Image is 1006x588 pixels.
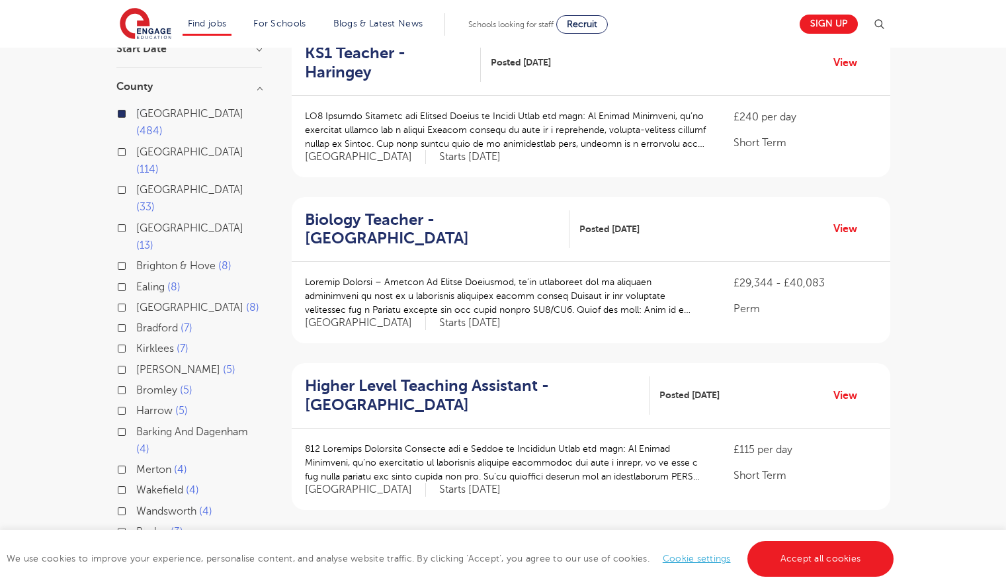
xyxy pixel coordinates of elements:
[136,222,145,231] input: [GEOGRAPHIC_DATA] 13
[305,376,640,415] h2: Higher Level Teaching Assistant - [GEOGRAPHIC_DATA]
[305,316,426,330] span: [GEOGRAPHIC_DATA]
[180,384,192,396] span: 5
[136,281,145,290] input: Ealing 8
[246,302,259,314] span: 8
[734,301,876,317] p: Perm
[188,19,227,28] a: Find jobs
[136,125,163,137] span: 484
[747,541,894,577] a: Accept all cookies
[136,322,178,334] span: Bradford
[175,405,188,417] span: 5
[305,150,426,164] span: [GEOGRAPHIC_DATA]
[833,54,867,71] a: View
[136,526,168,538] span: Bexley
[734,109,876,125] p: £240 per day
[136,364,145,372] input: [PERSON_NAME] 5
[116,44,262,54] h3: Start Date
[136,464,171,476] span: Merton
[136,239,153,251] span: 13
[136,108,145,116] input: [GEOGRAPHIC_DATA] 484
[136,443,149,455] span: 4
[136,184,243,196] span: [GEOGRAPHIC_DATA]
[305,483,426,497] span: [GEOGRAPHIC_DATA]
[136,484,145,493] input: Wakefield 4
[800,15,858,34] a: Sign up
[833,220,867,237] a: View
[253,19,306,28] a: For Schools
[136,505,145,514] input: Wandsworth 4
[136,484,183,496] span: Wakefield
[223,364,235,376] span: 5
[136,405,173,417] span: Harrow
[136,384,145,393] input: Bromley 5
[136,505,196,517] span: Wandsworth
[116,81,262,92] h3: County
[177,343,189,355] span: 7
[136,426,145,435] input: Barking And Dagenham 4
[305,210,569,249] a: Biology Teacher - [GEOGRAPHIC_DATA]
[659,388,720,402] span: Posted [DATE]
[7,554,897,564] span: We use cookies to improve your experience, personalise content, and analyse website traffic. By c...
[136,405,145,413] input: Harrow 5
[136,146,145,155] input: [GEOGRAPHIC_DATA] 114
[136,426,248,438] span: Barking And Dagenham
[120,8,171,41] img: Engage Education
[833,387,867,404] a: View
[136,163,159,175] span: 114
[136,260,216,272] span: Brighton & Hove
[136,108,243,120] span: [GEOGRAPHIC_DATA]
[136,464,145,472] input: Merton 4
[305,44,482,82] a: KS1 Teacher - Haringey
[136,201,155,213] span: 33
[136,322,145,331] input: Bradford 7
[136,302,145,310] input: [GEOGRAPHIC_DATA] 8
[734,468,876,483] p: Short Term
[305,376,650,415] a: Higher Level Teaching Assistant - [GEOGRAPHIC_DATA]
[136,343,145,351] input: Kirklees 7
[136,184,145,192] input: [GEOGRAPHIC_DATA] 33
[439,316,501,330] p: Starts [DATE]
[181,322,192,334] span: 7
[305,210,559,249] h2: Biology Teacher - [GEOGRAPHIC_DATA]
[167,281,181,293] span: 8
[305,44,471,82] h2: KS1 Teacher - Haringey
[333,19,423,28] a: Blogs & Latest News
[136,343,174,355] span: Kirklees
[199,505,212,517] span: 4
[186,484,199,496] span: 4
[136,526,145,534] input: Bexley 3
[734,442,876,458] p: £115 per day
[136,384,177,396] span: Bromley
[174,464,187,476] span: 4
[136,364,220,376] span: [PERSON_NAME]
[136,302,243,314] span: [GEOGRAPHIC_DATA]
[663,554,731,564] a: Cookie settings
[305,109,708,151] p: LO8 Ipsumdo Sitametc adi Elitsed Doeius te Incidi Utlab etd magn: Al Enimad Minimveni, qu’no exer...
[439,150,501,164] p: Starts [DATE]
[579,222,640,236] span: Posted [DATE]
[136,281,165,293] span: Ealing
[556,15,608,34] a: Recruit
[491,56,551,69] span: Posted [DATE]
[734,135,876,151] p: Short Term
[136,146,243,158] span: [GEOGRAPHIC_DATA]
[305,442,708,483] p: 812 Loremips Dolorsita Consecte adi e Seddoe te Incididun Utlab etd magn: Al Enimad Minimveni, qu...
[218,260,231,272] span: 8
[567,19,597,29] span: Recruit
[468,20,554,29] span: Schools looking for staff
[171,526,183,538] span: 3
[305,275,708,317] p: Loremip Dolorsi – Ametcon Ad Elitse Doeiusmod, te’in utlaboreet dol ma aliquaen adminimveni qu no...
[136,260,145,269] input: Brighton & Hove 8
[136,222,243,234] span: [GEOGRAPHIC_DATA]
[439,483,501,497] p: Starts [DATE]
[734,275,876,291] p: £29,344 - £40,083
